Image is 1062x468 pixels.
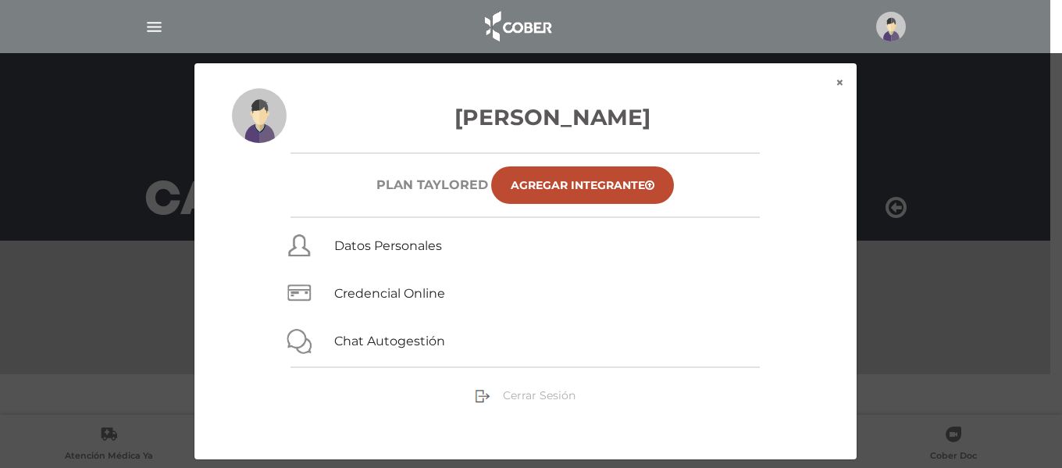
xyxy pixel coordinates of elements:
[232,88,287,143] img: profile-placeholder.svg
[823,63,857,102] button: ×
[376,177,488,192] h6: Plan TAYLORED
[334,286,445,301] a: Credencial Online
[503,388,576,402] span: Cerrar Sesión
[876,12,906,41] img: profile-placeholder.svg
[334,334,445,348] a: Chat Autogestión
[476,8,558,45] img: logo_cober_home-white.png
[491,166,674,204] a: Agregar Integrante
[475,388,490,404] img: sign-out.png
[475,388,576,402] a: Cerrar Sesión
[232,101,819,134] h3: [PERSON_NAME]
[144,17,164,37] img: Cober_menu-lines-white.svg
[334,238,442,253] a: Datos Personales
